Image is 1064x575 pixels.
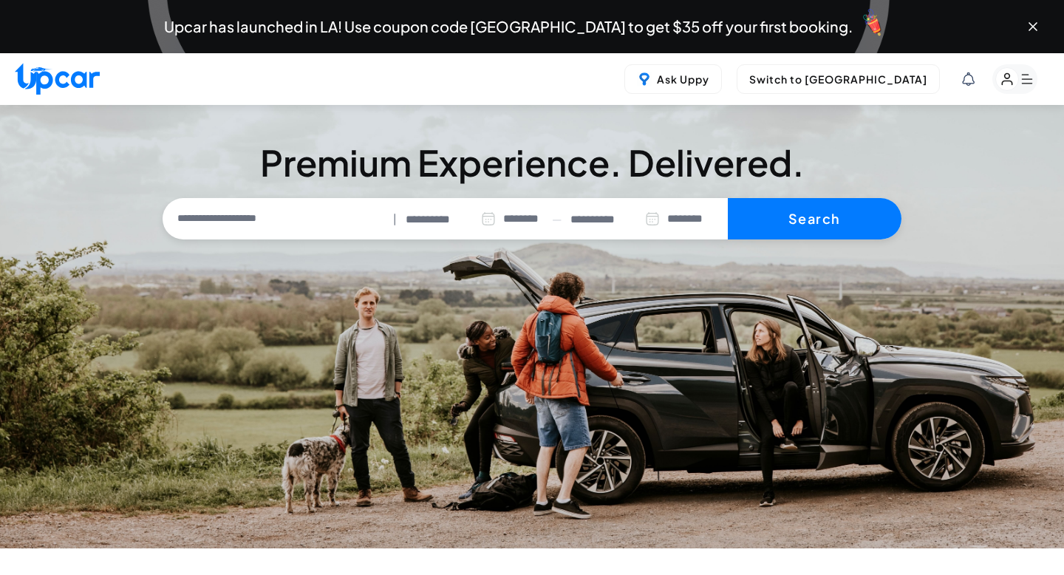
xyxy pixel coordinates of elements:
[552,211,562,228] span: —
[728,198,901,239] button: Search
[163,145,901,180] h3: Premium Experience. Delivered.
[737,64,940,94] button: Switch to [GEOGRAPHIC_DATA]
[393,211,397,228] span: |
[164,19,853,34] span: Upcar has launched in LA! Use coupon code [GEOGRAPHIC_DATA] to get $35 off your first booking.
[1026,19,1040,34] button: Close banner
[15,63,100,95] img: Upcar Logo
[624,64,722,94] button: Ask Uppy
[637,72,652,86] img: Uppy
